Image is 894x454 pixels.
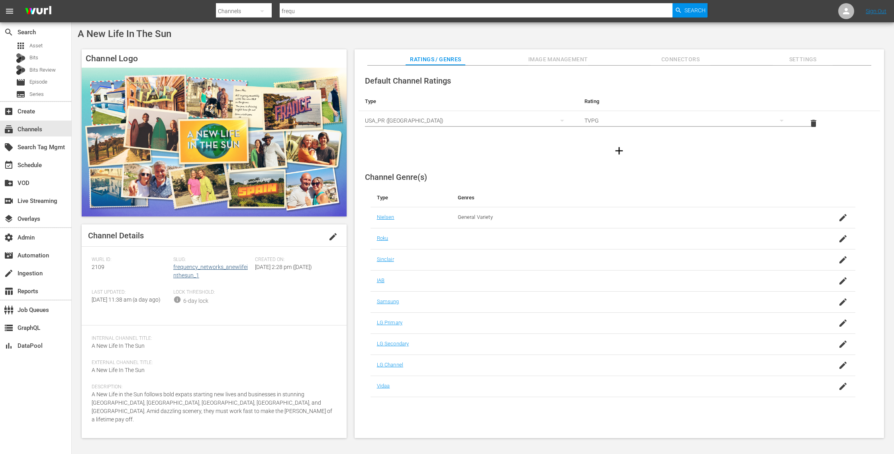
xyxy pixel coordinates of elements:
[92,335,333,342] span: Internal Channel Title:
[359,92,578,111] th: Type
[29,42,43,50] span: Asset
[16,53,25,63] div: Bits
[29,66,56,74] span: Bits Review
[4,341,14,351] span: DataPool
[377,214,394,220] a: Nielsen
[578,92,798,111] th: Rating
[371,188,451,207] th: Type
[92,296,161,303] span: [DATE] 11:38 am (a day ago)
[173,289,251,296] span: Lock Threshold:
[29,54,38,62] span: Bits
[359,92,880,136] table: simple table
[16,90,25,99] span: Series
[377,383,390,389] a: Vidaa
[4,160,14,170] span: Schedule
[4,107,14,116] span: Create
[377,235,388,241] a: Roku
[377,256,394,262] a: Sinclair
[92,264,104,270] span: 2109
[365,172,427,182] span: Channel Genre(s)
[82,68,347,216] img: A New Life In The Sun
[451,188,802,207] th: Genres
[528,55,588,64] span: Image Management
[4,196,14,206] span: Live Streaming
[4,269,14,278] span: Ingestion
[4,323,14,333] span: GraphQL
[809,119,818,128] span: delete
[19,2,57,21] img: ans4CAIJ8jUAAAAAAAAAAAAAAAAAAAAAAAAgQb4GAAAAAAAAAAAAAAAAAAAAAAAAJMjXAAAAAAAAAAAAAAAAAAAAAAAAgAT5G...
[4,286,14,296] span: Reports
[4,233,14,242] span: Admin
[92,391,332,423] span: A New Life in the Sun follows bold expats starting new lives and businesses in stunning [GEOGRAPH...
[328,232,338,242] span: edit
[773,55,833,64] span: Settings
[4,125,14,134] span: Channels
[584,109,791,132] div: TVPG
[4,27,14,37] span: Search
[88,231,144,240] span: Channel Details
[173,264,248,279] a: frequency_networks_anewlifeinthesun_1
[92,384,333,390] span: Description:
[29,78,47,86] span: Episode
[4,251,14,260] span: Automation
[406,55,465,64] span: Ratings / Genres
[92,367,145,373] span: A New Life In The Sun
[672,3,708,18] button: Search
[377,362,403,368] a: LG Channel
[323,227,343,246] button: edit
[255,257,333,263] span: Created On:
[4,305,14,315] span: Job Queues
[173,257,251,263] span: Slug:
[365,109,572,132] div: USA_PR ([GEOGRAPHIC_DATA])
[377,320,402,325] a: LG Primary
[82,49,347,68] h4: Channel Logo
[16,41,25,51] span: Asset
[92,289,169,296] span: Last Updated:
[4,178,14,188] span: VOD
[29,90,44,98] span: Series
[651,55,710,64] span: Connectors
[16,65,25,75] div: Bits Review
[4,214,14,224] span: Overlays
[684,3,706,18] span: Search
[377,341,409,347] a: LG Secondary
[92,360,333,366] span: External Channel Title:
[365,76,451,86] span: Default Channel Ratings
[16,78,25,87] span: Episode
[804,114,823,133] button: delete
[173,296,181,304] span: info
[866,8,886,14] a: Sign Out
[377,298,399,304] a: Samsung
[4,142,14,152] span: Search Tag Mgmt
[78,28,171,39] span: A New Life In The Sun
[183,297,208,305] div: 6-day lock
[92,343,145,349] span: A New Life In The Sun
[92,257,169,263] span: Wurl ID:
[255,264,312,270] span: [DATE] 2:28 pm ([DATE])
[377,277,384,283] a: IAB
[5,6,14,16] span: menu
